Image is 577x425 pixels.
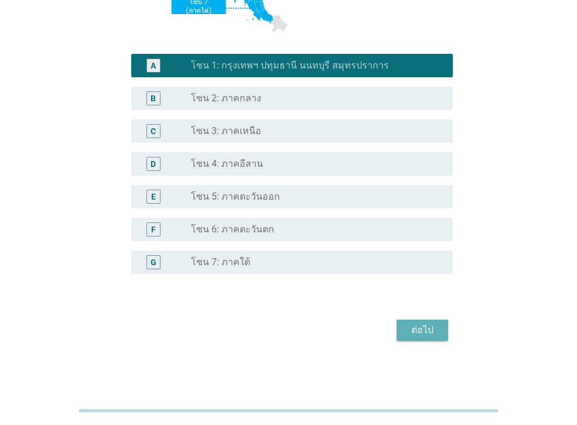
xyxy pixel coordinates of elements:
[151,224,156,236] div: F
[151,191,156,203] div: E
[191,256,250,268] label: โซน 7: ภาคใต้
[191,60,389,71] label: โซน 1: กรุงเทพฯ ปทุมธานี นนทบุรี สมุทรปราการ
[151,256,156,269] div: G
[191,125,261,137] label: โซน 3: ภาคเหนือ
[191,158,263,170] label: โซน 4: ภาคอีสาน
[191,191,280,203] label: โซน 5: ภาคตะวันออก
[406,323,439,337] div: ต่อไป
[151,60,156,72] div: A
[151,158,156,170] div: D
[397,320,448,341] button: ต่อไป
[191,224,274,235] label: โซน 6: ภาคตะวันตก
[191,92,261,104] label: โซน 2: ภาคกลาง
[151,92,156,105] div: B
[151,125,156,138] div: C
